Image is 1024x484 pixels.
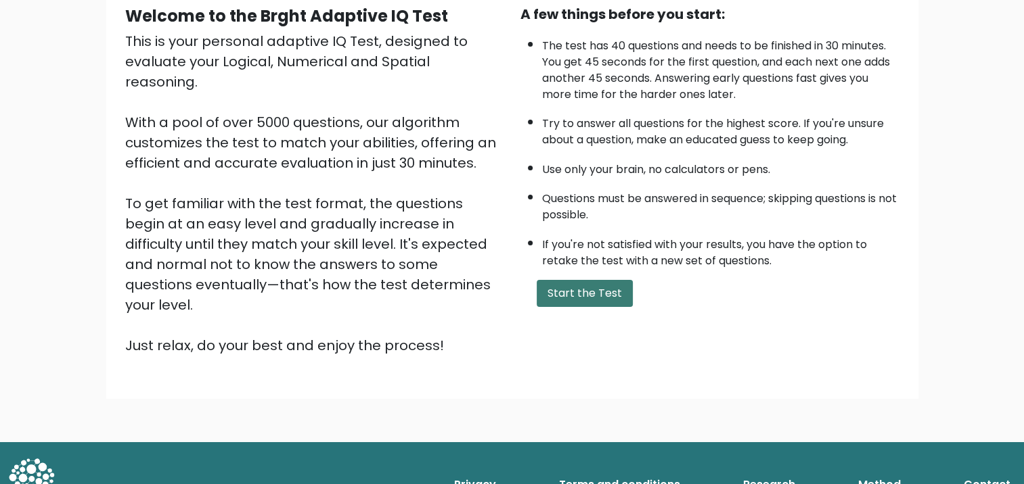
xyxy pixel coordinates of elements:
[542,230,899,269] li: If you're not satisfied with your results, you have the option to retake the test with a new set ...
[537,280,633,307] button: Start the Test
[520,4,899,24] div: A few things before you start:
[542,155,899,178] li: Use only your brain, no calculators or pens.
[542,31,899,103] li: The test has 40 questions and needs to be finished in 30 minutes. You get 45 seconds for the firs...
[125,31,504,356] div: This is your personal adaptive IQ Test, designed to evaluate your Logical, Numerical and Spatial ...
[542,109,899,148] li: Try to answer all questions for the highest score. If you're unsure about a question, make an edu...
[125,5,448,27] b: Welcome to the Brght Adaptive IQ Test
[542,184,899,223] li: Questions must be answered in sequence; skipping questions is not possible.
